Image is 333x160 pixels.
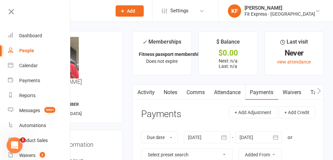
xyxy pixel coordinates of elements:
[288,133,293,141] div: or
[141,109,182,119] h3: Payments
[44,107,55,113] span: 999+
[245,11,315,17] div: Fit Express - [GEOGRAPHIC_DATA]
[41,139,114,148] h3: Contact information
[245,5,315,11] div: [PERSON_NAME]
[205,58,251,69] p: Next: n/a Last: n/a
[277,59,311,65] a: view attendance
[127,8,136,14] span: Add
[280,38,308,50] div: Last visit
[19,108,40,113] div: Messages
[228,4,241,18] div: KF
[143,39,147,45] i: ✓
[182,85,210,100] a: Comms
[39,6,107,16] input: Search...
[116,5,144,17] button: Add
[19,123,46,128] div: Automations
[19,78,40,83] div: Payments
[279,106,315,118] button: + Add Credit
[271,50,317,57] div: Never
[159,85,182,100] a: Notes
[42,153,114,159] div: Email
[8,133,71,148] a: Product Sales
[146,59,178,64] span: Does not expire
[19,153,35,158] div: Waivers
[133,85,159,100] a: Activity
[37,37,117,85] h3: [PERSON_NAME]
[210,85,246,100] a: Attendance
[19,93,35,98] div: Reports
[306,85,329,100] a: Tasks
[141,131,178,143] button: Due date
[20,137,26,143] span: 1
[19,63,38,68] div: Calendar
[40,152,45,158] span: 2
[8,73,71,88] a: Payments
[8,103,71,118] a: Messages 999+
[8,88,71,103] a: Reports
[8,43,71,58] a: People
[216,38,240,50] div: $ Balance
[7,137,23,153] iframe: Intercom live chat
[205,50,251,57] div: $0.00
[8,118,71,133] a: Automations
[143,38,182,50] div: Memberships
[8,28,71,43] a: Dashboard
[229,106,277,118] button: + Add Adjustment
[19,138,48,143] div: Product Sales
[8,58,71,73] a: Calendar
[278,85,306,100] a: Waivers
[139,52,201,57] strong: Fitness passport membership
[19,48,34,53] div: People
[19,33,42,38] div: Dashboard
[170,3,189,18] span: Settings
[246,85,278,100] a: Payments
